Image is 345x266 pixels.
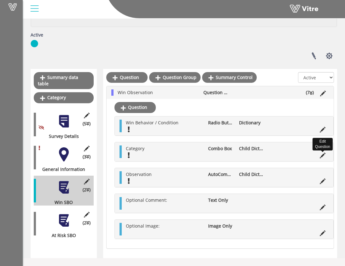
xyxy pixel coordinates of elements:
[83,220,91,226] span: (2 )
[118,89,153,95] span: Win Observation
[303,89,317,96] li: (7 )
[205,145,236,152] li: Combo Box
[205,223,236,229] li: Image Only
[34,166,89,173] div: General Information
[205,171,236,178] li: AutoComplete
[34,72,94,89] a: Summary data table
[202,72,257,83] a: Summary Control
[313,138,333,150] div: Edit Question
[126,223,160,229] span: Optional Image:
[34,232,89,239] div: At Risk SBO
[236,145,267,152] li: Child Dictionary
[114,102,156,113] a: Question
[236,171,267,178] li: Child Dictionary
[31,32,43,38] label: Active
[126,120,178,126] span: Win Behavior / Condition
[126,145,144,151] span: Category
[83,187,91,193] span: (2 )
[34,199,89,206] div: Win SBO
[205,120,236,126] li: Radio Button
[31,40,38,48] img: yes
[200,89,232,96] li: Question Group
[83,154,91,160] span: (3 )
[126,197,167,203] span: Optional Comment:
[83,121,91,127] span: (5 )
[236,120,267,126] li: Dictionary
[34,92,94,103] a: Category
[205,197,236,203] li: Text Only
[126,171,152,177] span: Observation
[149,72,201,83] a: Question Group
[34,133,89,139] div: Survey Details
[106,72,148,83] a: Question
